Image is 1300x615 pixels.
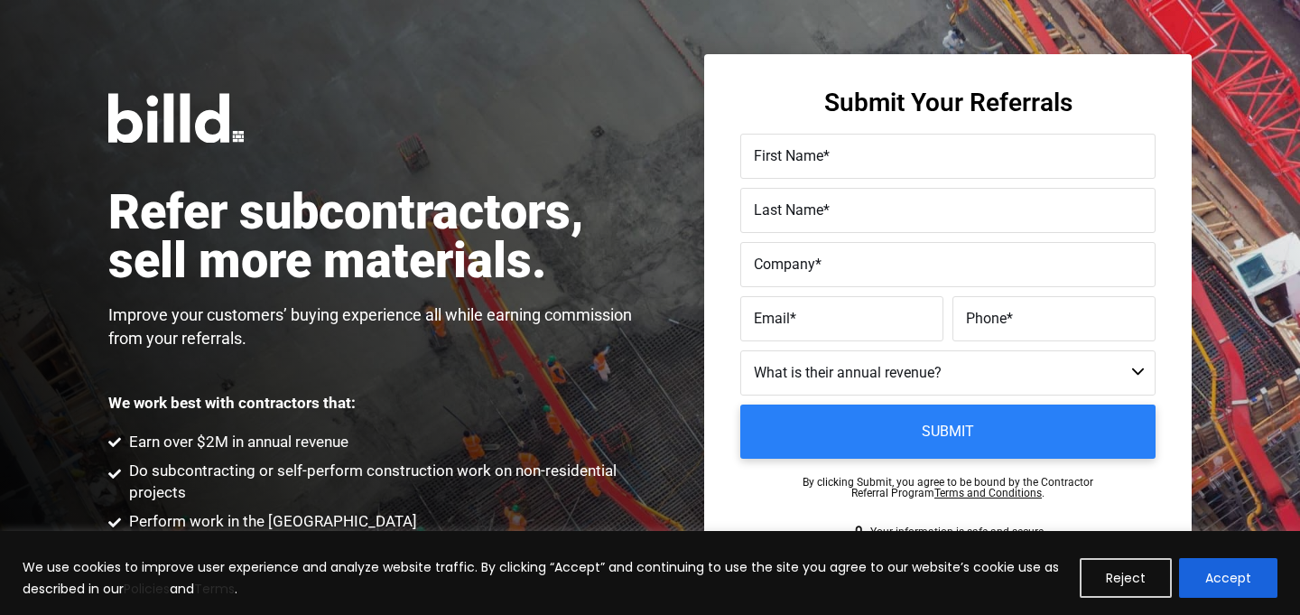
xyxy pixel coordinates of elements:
[934,487,1042,499] a: Terms and Conditions
[1179,558,1277,598] button: Accept
[1080,558,1172,598] button: Reject
[125,461,651,504] span: Do subcontracting or self-perform construction work on non-residential projects
[23,556,1066,600] p: We use cookies to improve user experience and analyze website traffic. By clicking “Accept” and c...
[194,580,235,598] a: Terms
[866,526,1044,538] span: Your information is safe and secure
[125,511,417,533] span: Perform work in the [GEOGRAPHIC_DATA]
[754,256,815,273] span: Company
[754,147,823,164] span: First Name
[740,405,1156,459] input: Submit
[754,201,823,219] span: Last Name
[803,477,1093,499] p: By clicking Submit, you agree to be bound by the Contractor Referral Program .
[108,396,356,411] p: We work best with contractors that:
[108,303,650,350] p: Improve your customers’ buying experience all while earning commission from your referrals.
[124,580,170,598] a: Policies
[108,188,650,285] h1: Refer subcontractors, sell more materials.
[754,310,790,327] span: Email
[824,90,1072,116] h3: Submit Your Referrals
[125,432,348,453] span: Earn over $2M in annual revenue
[966,310,1007,327] span: Phone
